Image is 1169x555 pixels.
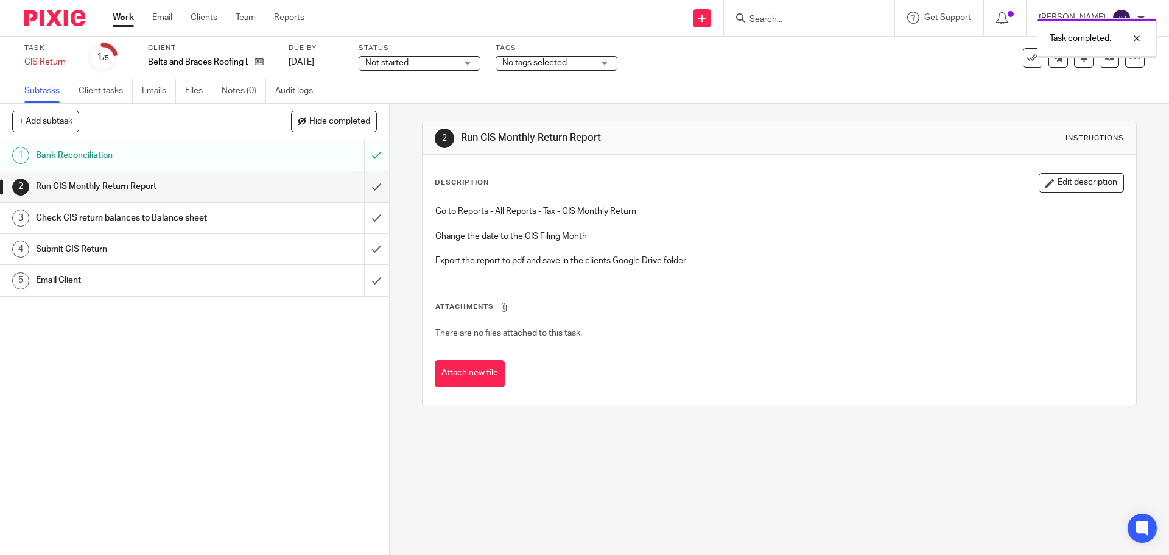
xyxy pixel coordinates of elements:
span: No tags selected [502,58,567,67]
small: /5 [102,55,109,62]
div: 4 [12,241,29,258]
label: Status [359,43,480,53]
div: 1 [12,147,29,164]
div: 5 [12,272,29,289]
p: Change the date to the CIS Filing Month [435,230,1123,242]
div: 3 [12,210,29,227]
span: Attachments [435,303,494,310]
span: Not started [365,58,409,67]
div: 1 [97,51,109,65]
button: + Add subtask [12,111,79,132]
button: Attach new file [435,360,505,387]
a: Subtasks [24,79,69,103]
p: Go to Reports - All Reports - Tax - CIS Monthly Return [435,205,1123,217]
p: Task completed. [1050,32,1111,44]
a: Work [113,12,134,24]
span: Hide completed [309,117,370,127]
label: Task [24,43,73,53]
p: Belts and Braces Roofing Ltd [148,56,248,68]
a: Email [152,12,172,24]
h1: Submit CIS Return [36,240,247,258]
a: Reports [274,12,304,24]
img: svg%3E [1112,9,1131,28]
label: Tags [496,43,617,53]
button: Hide completed [291,111,377,132]
a: Emails [142,79,176,103]
h1: Run CIS Monthly Return Report [36,177,247,196]
p: Export the report to pdf and save in the clients Google Drive folder [435,255,1123,267]
label: Client [148,43,273,53]
a: Files [185,79,212,103]
h1: Bank Reconciliation [36,146,247,164]
h1: Email Client [36,271,247,289]
a: Audit logs [275,79,322,103]
button: Edit description [1039,173,1124,193]
a: Team [236,12,256,24]
div: 2 [12,179,29,196]
div: CIS Return [24,56,73,68]
div: 2 [435,129,454,148]
span: [DATE] [289,58,314,66]
h1: Check CIS return balances to Balance sheet [36,209,247,227]
img: Pixie [24,10,85,26]
a: Client tasks [79,79,133,103]
h1: Run CIS Monthly Return Report [461,132,806,144]
div: Instructions [1065,133,1124,143]
label: Due by [289,43,343,53]
a: Clients [191,12,217,24]
a: Notes (0) [222,79,266,103]
p: Description [435,178,489,188]
span: There are no files attached to this task. [435,329,582,338]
